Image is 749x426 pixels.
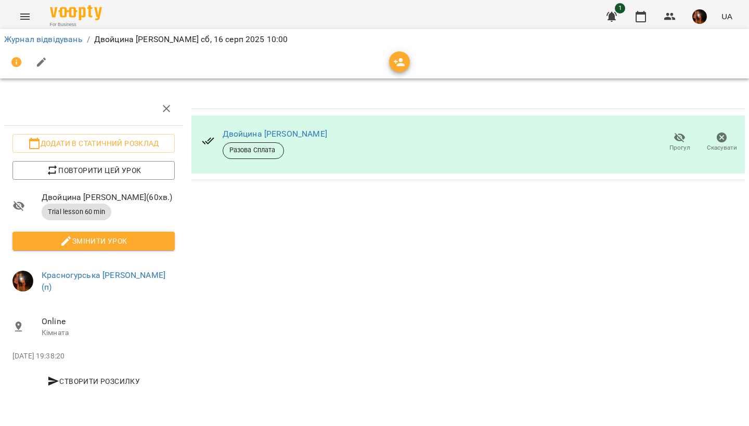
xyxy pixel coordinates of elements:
[50,5,102,20] img: Voopty Logo
[17,375,171,388] span: Створити розсилку
[4,33,745,46] nav: breadcrumb
[12,161,175,180] button: Повторити цей урок
[12,271,33,291] img: 6e701af36e5fc41b3ad9d440b096a59c.jpg
[12,372,175,391] button: Створити розсилку
[21,137,166,150] span: Додати в статичний розклад
[669,143,690,152] span: Прогул
[707,143,737,152] span: Скасувати
[50,21,102,28] span: For Business
[42,207,111,217] span: Trial lesson 60 min
[12,4,37,29] button: Menu
[717,7,737,26] button: UA
[42,191,175,204] span: Двойцина [PERSON_NAME] ( 60 хв. )
[21,164,166,177] span: Повторити цей урок
[721,11,732,22] span: UA
[42,315,175,328] span: Online
[658,128,701,157] button: Прогул
[94,33,288,46] p: Двойцина [PERSON_NAME] сб, 16 серп 2025 10:00
[701,128,743,157] button: Скасувати
[42,270,165,292] a: Красногурська [PERSON_NAME] (п)
[223,129,327,139] a: Двойцина [PERSON_NAME]
[12,134,175,153] button: Додати в статичний розклад
[4,34,83,44] a: Журнал відвідувань
[87,33,90,46] li: /
[12,351,175,362] p: [DATE] 19:38:20
[223,145,283,155] span: Разова Сплата
[692,9,707,24] img: 6e701af36e5fc41b3ad9d440b096a59c.jpg
[42,328,175,338] p: Кімната
[615,3,625,14] span: 1
[12,232,175,250] button: Змінити урок
[21,235,166,247] span: Змінити урок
